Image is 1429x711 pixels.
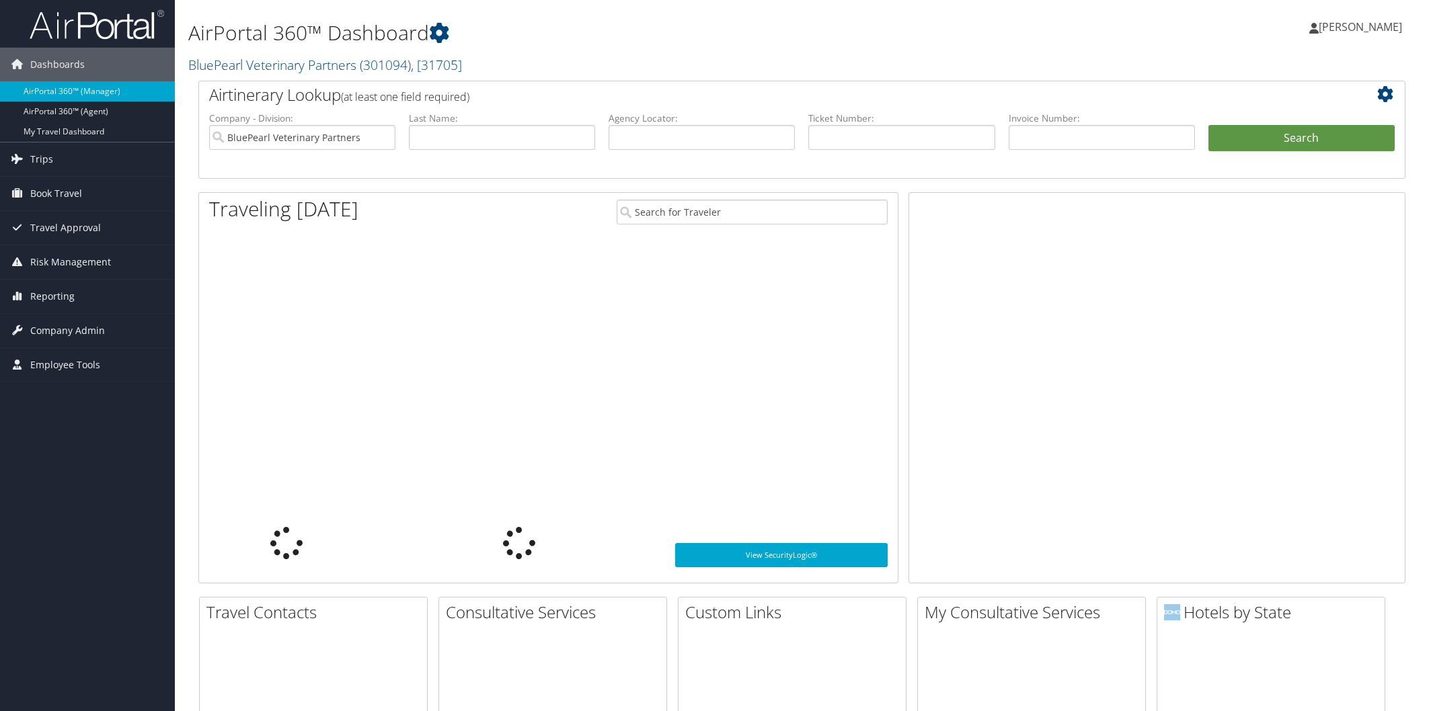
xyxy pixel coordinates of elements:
img: domo-logo.png [1164,604,1180,620]
a: BluePearl Veterinary Partners [188,56,462,74]
label: Agency Locator: [609,112,795,125]
a: View SecurityLogic® [675,543,888,567]
label: Ticket Number: [808,112,995,125]
h2: Hotels by State [1164,601,1385,624]
span: (at least one field required) [341,89,469,104]
input: Search for Traveler [617,200,888,224]
span: Risk Management [30,245,111,279]
span: Reporting [30,280,75,313]
span: ( 301094 ) [360,56,411,74]
h2: My Consultative Services [925,601,1145,624]
span: Book Travel [30,177,82,210]
h2: Custom Links [685,601,906,624]
label: Company - Division: [209,112,395,125]
h2: Travel Contacts [206,601,427,624]
h1: Traveling [DATE] [209,195,358,223]
h2: Consultative Services [446,601,666,624]
span: , [ 31705 ] [411,56,462,74]
span: Dashboards [30,48,85,81]
button: Search [1208,125,1395,152]
img: airportal-logo.png [30,9,164,40]
span: Travel Approval [30,211,101,245]
label: Invoice Number: [1009,112,1195,125]
span: [PERSON_NAME] [1319,19,1402,34]
span: Trips [30,142,53,176]
a: [PERSON_NAME] [1309,7,1416,47]
h2: Airtinerary Lookup [209,83,1295,106]
label: Last Name: [409,112,595,125]
span: Employee Tools [30,348,100,382]
h1: AirPortal 360™ Dashboard [188,19,1007,47]
span: Company Admin [30,314,105,347]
